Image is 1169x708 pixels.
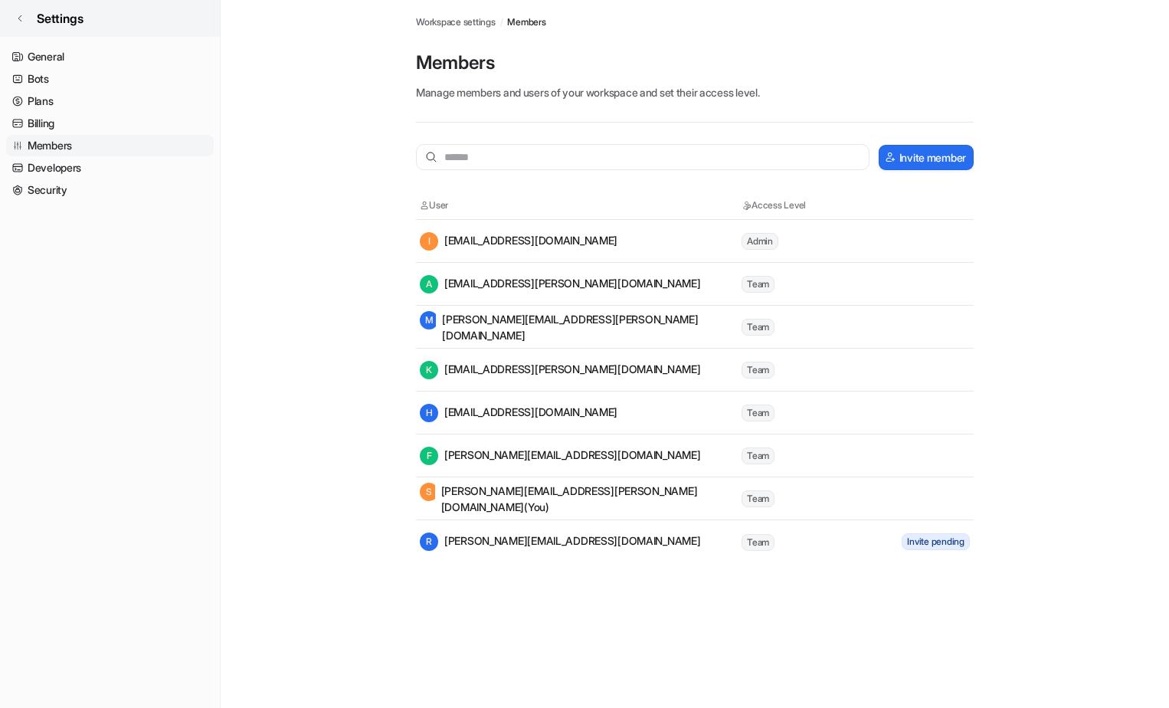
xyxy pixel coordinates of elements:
[742,405,774,421] span: Team
[6,179,214,201] a: Security
[742,447,774,464] span: Team
[742,276,774,293] span: Team
[420,201,429,210] img: User
[420,232,617,251] div: [EMAIL_ADDRESS][DOMAIN_NAME]
[420,483,438,501] span: S
[416,15,496,29] a: Workspace settings
[507,15,545,29] a: Members
[742,534,774,551] span: Team
[6,113,214,134] a: Billing
[37,9,83,28] span: Settings
[420,232,438,251] span: I
[420,533,438,551] span: R
[741,198,879,213] th: Access Level
[742,362,774,379] span: Team
[420,447,701,465] div: [PERSON_NAME][EMAIL_ADDRESS][DOMAIN_NAME]
[6,90,214,112] a: Plans
[420,404,617,422] div: [EMAIL_ADDRESS][DOMAIN_NAME]
[6,157,214,179] a: Developers
[416,51,974,75] p: Members
[6,46,214,67] a: General
[420,483,740,515] div: [PERSON_NAME][EMAIL_ADDRESS][PERSON_NAME][DOMAIN_NAME] (You)
[742,319,774,336] span: Team
[420,533,701,551] div: [PERSON_NAME][EMAIL_ADDRESS][DOMAIN_NAME]
[742,233,778,250] span: Admin
[416,84,974,100] p: Manage members and users of your workspace and set their access level.
[420,361,701,379] div: [EMAIL_ADDRESS][PERSON_NAME][DOMAIN_NAME]
[902,533,970,550] span: Invite pending
[6,135,214,156] a: Members
[419,198,741,213] th: User
[879,145,974,170] button: Invite member
[742,201,751,210] img: Access Level
[420,361,438,379] span: K
[420,447,438,465] span: F
[420,275,438,293] span: A
[420,404,438,422] span: H
[420,311,438,329] span: M
[500,15,503,29] span: /
[742,490,774,507] span: Team
[6,68,214,90] a: Bots
[420,275,701,293] div: [EMAIL_ADDRESS][PERSON_NAME][DOMAIN_NAME]
[420,311,740,343] div: [PERSON_NAME][EMAIL_ADDRESS][PERSON_NAME][DOMAIN_NAME]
